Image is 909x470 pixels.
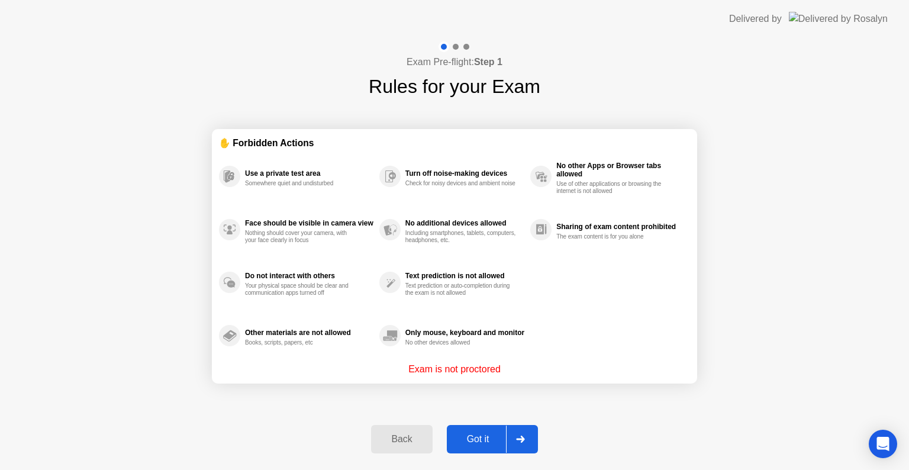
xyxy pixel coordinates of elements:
div: Back [375,434,428,445]
b: Step 1 [474,57,502,67]
div: The exam content is for you alone [556,233,668,240]
div: Open Intercom Messenger [869,430,897,458]
div: No additional devices allowed [405,219,524,227]
div: No other devices allowed [405,339,517,346]
div: Nothing should cover your camera, with your face clearly in focus [245,230,357,244]
div: Face should be visible in camera view [245,219,373,227]
div: No other Apps or Browser tabs allowed [556,162,684,178]
h1: Rules for your Exam [369,72,540,101]
div: Use a private test area [245,169,373,178]
div: Do not interact with others [245,272,373,280]
div: Check for noisy devices and ambient noise [405,180,517,187]
div: Including smartphones, tablets, computers, headphones, etc. [405,230,517,244]
button: Back [371,425,432,453]
h4: Exam Pre-flight: [407,55,502,69]
div: ✋ Forbidden Actions [219,136,690,150]
div: Text prediction or auto-completion during the exam is not allowed [405,282,517,297]
div: Books, scripts, papers, etc [245,339,357,346]
div: Your physical space should be clear and communication apps turned off [245,282,357,297]
div: Got it [450,434,506,445]
div: Somewhere quiet and undisturbed [245,180,357,187]
div: Use of other applications or browsing the internet is not allowed [556,181,668,195]
div: Turn off noise-making devices [405,169,524,178]
div: Other materials are not allowed [245,329,373,337]
div: Text prediction is not allowed [405,272,524,280]
button: Got it [447,425,538,453]
p: Exam is not proctored [408,362,501,376]
img: Delivered by Rosalyn [789,12,888,25]
div: Sharing of exam content prohibited [556,223,684,231]
div: Delivered by [729,12,782,26]
div: Only mouse, keyboard and monitor [405,329,524,337]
